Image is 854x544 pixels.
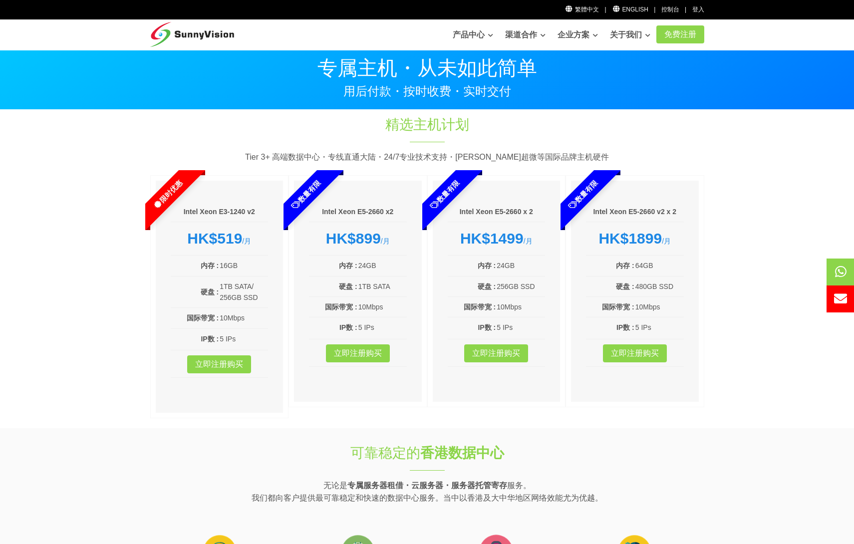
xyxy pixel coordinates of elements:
b: IP数 : [201,335,219,343]
b: 硬盘 : [339,282,357,290]
span: 数量有限 [402,153,486,237]
td: 480GB SSD [635,280,684,292]
p: 无论是 服务。 我们都向客户提供最可靠稳定和快速的数据中心服务。当中以香港及大中华地区网络效能尤为优越。 [150,479,704,505]
b: IP数 : [478,323,496,331]
b: 国际带宽 : [187,314,219,322]
strong: HK$1899 [598,230,662,247]
b: 国际带宽 : [325,303,357,311]
strong: 香港数据中心 [420,445,504,461]
a: 企业方案 [558,25,598,45]
td: 5 IPs [635,321,684,333]
b: 内存 : [201,262,219,270]
h6: Intel Xeon E3-1240 v2 [171,207,269,217]
li: | [654,5,655,14]
div: /月 [586,230,684,248]
strong: HK$519 [187,230,242,247]
a: 产品中心 [453,25,493,45]
h6: Intel Xeon E5-2660 v2 x 2 [586,207,684,217]
a: 立即注册购买 [326,344,390,362]
span: 数量有限 [541,153,625,237]
td: 16GB [219,260,268,272]
b: 硬盘 : [478,282,496,290]
a: English [612,6,648,13]
td: 256GB SSD [496,280,545,292]
b: 国际带宽 : [464,303,496,311]
span: 限时优惠 [125,153,209,237]
p: Tier 3+ 高端数据中心・专线直通大陆・24/7专业技术支持・[PERSON_NAME]超微等国际品牌主机硬件 [150,151,704,164]
td: 10Mbps [358,301,407,313]
b: 硬盘 : [201,288,219,296]
p: 专属主机・从未如此简单 [150,58,704,78]
span: 数量有限 [264,153,348,237]
td: 1TB SATA/ 256GB SSD [219,280,268,304]
a: 控制台 [661,6,679,13]
td: 10Mbps [496,301,545,313]
div: /月 [171,230,269,248]
strong: 专属服务器租借・云服务器・服务器托管寄存 [347,481,507,490]
b: IP数 : [616,323,634,331]
b: 内存 : [478,262,496,270]
a: 渠道合作 [505,25,546,45]
h6: Intel Xeon E5-2660 x 2 [448,207,546,217]
div: /月 [309,230,407,248]
td: 24GB [358,260,407,272]
td: 24GB [496,260,545,272]
h1: 精选主机计划 [261,115,593,134]
b: 内存 : [616,262,634,270]
td: 5 IPs [358,321,407,333]
b: 内存 : [339,262,357,270]
a: 关于我们 [610,25,650,45]
li: | [685,5,686,14]
h1: 可靠稳定的 [261,443,593,463]
li: | [604,5,606,14]
strong: HK$1499 [460,230,524,247]
td: 5 IPs [219,333,268,345]
td: 10Mbps [635,301,684,313]
td: 10Mbps [219,312,268,324]
b: 国际带宽 : [602,303,634,311]
a: 立即注册购买 [603,344,667,362]
div: /月 [448,230,546,248]
strong: HK$899 [326,230,381,247]
b: IP数 : [339,323,357,331]
td: 64GB [635,260,684,272]
a: 免费注册 [656,25,704,43]
a: 繁體中文 [565,6,599,13]
h6: Intel Xeon E5-2660 x2 [309,207,407,217]
a: 立即注册购买 [187,355,251,373]
b: 硬盘 : [616,282,634,290]
p: 用后付款・按时收费・实时交付 [150,85,704,97]
a: 立即注册购买 [464,344,528,362]
td: 5 IPs [496,321,545,333]
a: 登入 [692,6,704,13]
td: 1TB SATA [358,280,407,292]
